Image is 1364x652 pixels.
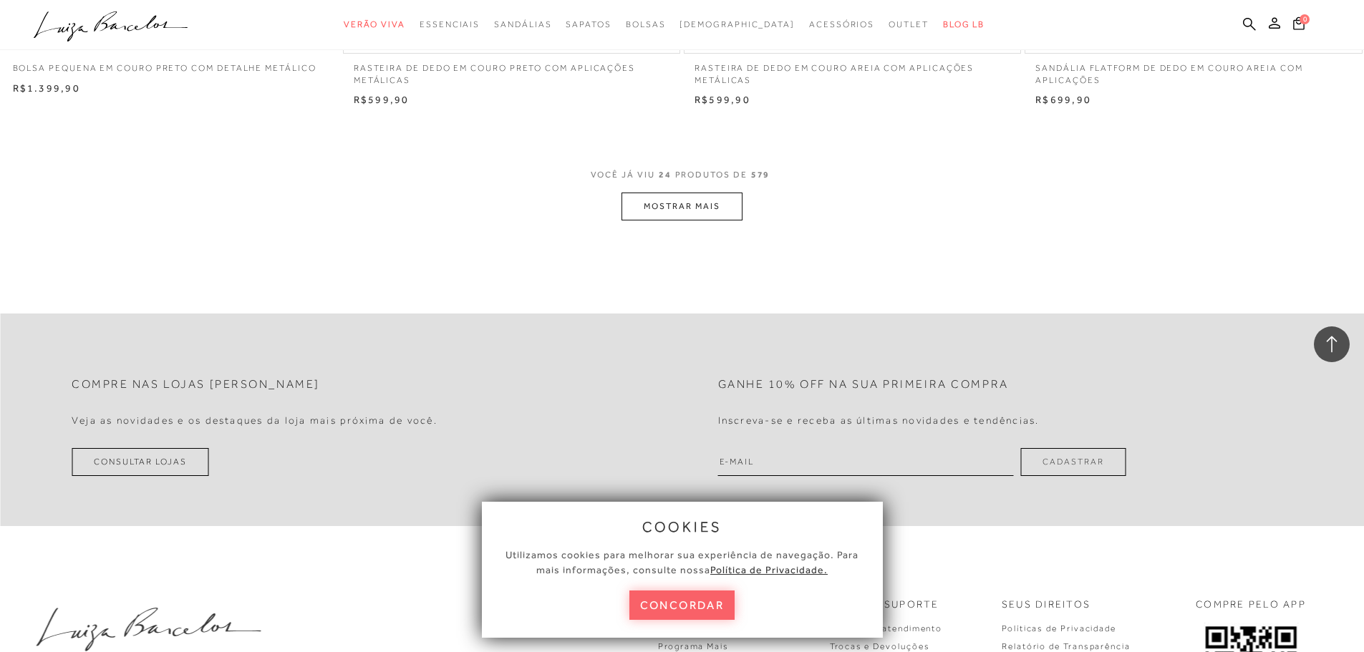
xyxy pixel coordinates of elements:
[809,19,874,29] span: Acessórios
[684,54,1021,87] a: RASTEIRA DE DEDO EM COURO AREIA COM APLICAÇÕES METÁLICAS
[710,564,828,575] a: Política de Privacidade.
[591,170,774,180] span: VOCÊ JÁ VIU PRODUTOS DE
[621,193,742,220] button: MOSTRAR MAIS
[1300,14,1310,24] span: 0
[626,19,666,29] span: Bolsas
[889,11,929,38] a: categoryNavScreenReaderText
[629,590,735,620] button: concordar
[943,11,985,38] a: BLOG LB
[1002,598,1090,612] p: Seus Direitos
[72,414,437,427] h4: Veja as novidades e os destaques da loja mais próxima de você.
[626,11,666,38] a: categoryNavScreenReaderText
[494,19,551,29] span: Sandálias
[751,170,770,180] span: 579
[943,19,985,29] span: BLOG LB
[1025,54,1362,87] a: SANDÁLIA FLATFORM DE DEDO EM COURO AREIA COM APLICAÇÕES
[506,549,858,575] span: Utilizamos cookies para melhorar sua experiência de navegação. Para mais informações, consulte nossa
[344,11,405,38] a: categoryNavScreenReaderText
[2,54,339,74] a: BOLSA PEQUENA EM COURO PRETO COM DETALHE METÁLICO
[718,414,1040,427] h4: Inscreva-se e receba as últimas novidades e tendências.
[1196,598,1306,612] p: COMPRE PELO APP
[494,11,551,38] a: categoryNavScreenReaderText
[642,519,722,535] span: cookies
[13,82,80,94] span: R$1.399,90
[36,608,261,651] img: luiza-barcelos.png
[695,94,750,105] span: R$599,90
[566,11,611,38] a: categoryNavScreenReaderText
[420,19,480,29] span: Essenciais
[1020,448,1126,476] button: Cadastrar
[889,19,929,29] span: Outlet
[566,19,611,29] span: Sapatos
[72,378,320,391] h2: Compre nas lojas [PERSON_NAME]
[72,448,209,476] a: Consultar Lojas
[679,11,795,38] a: noSubCategoriesText
[809,11,874,38] a: categoryNavScreenReaderText
[343,54,680,87] a: RASTEIRA DE DEDO EM COURO PRETO COM APLICAÇÕES METÁLICAS
[1035,94,1091,105] span: R$699,90
[659,170,672,180] span: 24
[718,378,1009,391] h2: Ganhe 10% off na sua primeira compra
[344,19,405,29] span: Verão Viva
[1002,641,1131,651] a: Relatório de Transparência
[354,94,410,105] span: R$599,90
[1289,16,1309,35] button: 0
[679,19,795,29] span: [DEMOGRAPHIC_DATA]
[718,448,1014,476] input: E-mail
[420,11,480,38] a: categoryNavScreenReaderText
[1002,623,1116,633] a: Políticas de Privacidade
